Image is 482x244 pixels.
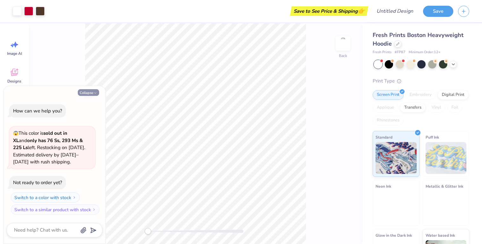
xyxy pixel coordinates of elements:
[376,183,391,190] span: Neon Ink
[376,232,412,239] span: Glow in the Dark Ink
[92,208,96,212] img: Switch to a similar product with stock
[395,50,405,55] span: # FP87
[11,205,99,215] button: Switch to a similar product with stock
[292,6,367,16] div: Save to See Price & Shipping
[427,103,445,112] div: Vinyl
[13,130,85,165] span: This color is and left. Restocking on [DATE]. Estimated delivery by [DATE]–[DATE] with rush shipp...
[376,191,417,223] img: Neon Ink
[376,134,392,140] span: Standard
[13,130,18,136] span: 😱
[7,51,22,56] span: Image AI
[409,50,441,55] span: Minimum Order: 12 +
[426,142,467,174] img: Puff Ink
[11,192,80,203] button: Switch to a color with stock
[423,6,453,17] button: Save
[13,137,83,151] strong: only has 76 Ss, 293 Ms & 225 Ls
[426,232,455,239] span: Water based Ink
[373,103,398,112] div: Applique
[447,103,462,112] div: Foil
[373,77,469,85] div: Print Type
[72,196,76,199] img: Switch to a color with stock
[145,228,151,234] div: Accessibility label
[78,89,99,96] button: Collapse
[426,134,439,140] span: Puff Ink
[373,31,464,47] span: Fresh Prints Boston Heavyweight Hoodie
[400,103,426,112] div: Transfers
[337,37,349,50] img: Back
[371,5,418,18] input: Untitled Design
[376,142,417,174] img: Standard
[13,130,67,144] strong: sold out in XL
[426,183,463,190] span: Metallic & Glitter Ink
[339,53,347,59] div: Back
[426,191,467,223] img: Metallic & Glitter Ink
[405,90,436,100] div: Embroidery
[373,90,404,100] div: Screen Print
[358,7,365,15] span: 👉
[373,116,404,125] div: Rhinestones
[7,79,21,84] span: Designs
[373,50,391,55] span: Fresh Prints
[13,179,62,186] div: Not ready to order yet?
[13,108,62,114] div: How can we help you?
[438,90,469,100] div: Digital Print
